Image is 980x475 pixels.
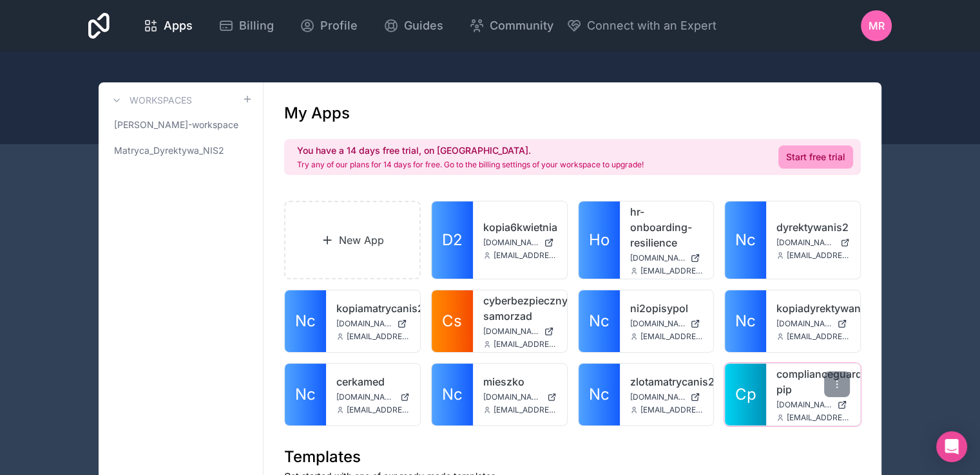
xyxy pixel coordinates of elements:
span: [DOMAIN_NAME] [630,253,686,263]
span: [DOMAIN_NAME] [483,392,542,402]
a: Ho [579,201,620,279]
a: Nc [725,201,766,279]
a: [DOMAIN_NAME] [336,319,410,329]
a: Nc [285,364,326,425]
a: [DOMAIN_NAME] [776,319,850,329]
a: kopia6kwietnia [483,219,557,235]
a: D2 [432,201,473,279]
span: Nc [442,384,463,405]
a: Matryca_Dyrektywa_NIS2 [109,139,253,162]
span: Profile [320,17,358,35]
div: Open Intercom Messenger [936,431,967,462]
p: Try any of our plans for 14 days for free. Go to the billing settings of your workspace to upgrade! [297,160,644,170]
span: [EMAIL_ADDRESS][DOMAIN_NAME] [787,250,850,261]
a: Guides [373,12,454,40]
span: MR [869,18,885,33]
a: cyberbezpieczny-samorzad [483,293,557,324]
span: [EMAIL_ADDRESS][DOMAIN_NAME] [347,405,410,415]
span: [DOMAIN_NAME] [336,319,392,329]
span: [DOMAIN_NAME] [336,392,395,402]
a: zlotamatrycanis2 [630,374,704,389]
button: Connect with an Expert [566,17,716,35]
a: cerkamed [336,374,410,389]
span: Nc [589,384,610,405]
a: kopiadyrektywanis2 [776,301,850,316]
h3: Workspaces [130,94,192,107]
span: [EMAIL_ADDRESS][DOMAIN_NAME] [640,266,704,276]
span: Cp [735,384,756,405]
span: [EMAIL_ADDRESS][DOMAIN_NAME] [494,405,557,415]
span: Billing [239,17,274,35]
span: [DOMAIN_NAME] [776,400,832,410]
a: Billing [208,12,284,40]
a: Community [459,12,564,40]
span: [PERSON_NAME]-workspace [114,118,238,131]
a: Workspaces [109,93,192,108]
span: [EMAIL_ADDRESS][DOMAIN_NAME] [494,250,557,261]
a: [DOMAIN_NAME] [483,326,557,337]
span: [EMAIL_ADDRESS][DOMAIN_NAME] [787,331,850,342]
a: Nc [432,364,473,425]
a: [DOMAIN_NAME] [776,237,850,248]
a: kopiamatrycanis2 [336,301,410,316]
span: D2 [442,230,463,250]
a: Cp [725,364,766,425]
a: [DOMAIN_NAME] [630,253,704,263]
a: complianceguard-pip [776,366,850,397]
a: Nc [725,290,766,352]
span: [DOMAIN_NAME] [483,326,539,337]
span: Cs [442,311,462,331]
a: Cs [432,290,473,352]
span: Nc [589,311,610,331]
span: [DOMAIN_NAME] [630,392,686,402]
a: Profile [289,12,368,40]
h1: Templates [284,447,861,467]
span: [EMAIL_ADDRESS][DOMAIN_NAME] [640,331,704,342]
span: [DOMAIN_NAME] [776,319,832,329]
a: [DOMAIN_NAME] [483,237,557,248]
span: Ho [589,230,610,250]
span: [EMAIL_ADDRESS][DOMAIN_NAME] [347,331,410,342]
span: Nc [735,230,756,250]
a: New App [284,201,421,279]
a: hr-onboarding-resilience [630,204,704,250]
a: dyrektywanis2 [776,219,850,235]
span: [DOMAIN_NAME] [776,237,835,248]
span: Nc [735,311,756,331]
a: mieszko [483,374,557,389]
span: [EMAIL_ADDRESS][DOMAIN_NAME] [494,339,557,349]
span: Nc [295,311,316,331]
h1: My Apps [284,103,350,124]
a: Apps [133,12,203,40]
a: [DOMAIN_NAME] [483,392,557,402]
span: [DOMAIN_NAME] [630,319,686,329]
span: Apps [164,17,193,35]
span: Connect with an Expert [587,17,716,35]
a: Nc [579,364,620,425]
a: [DOMAIN_NAME] [336,392,410,402]
span: Community [490,17,553,35]
span: [EMAIL_ADDRESS][DOMAIN_NAME] [787,413,850,423]
span: [DOMAIN_NAME] [483,237,539,248]
a: Start free trial [778,145,853,169]
a: [DOMAIN_NAME] [776,400,850,410]
span: [EMAIL_ADDRESS][DOMAIN_NAME] [640,405,704,415]
a: ni2opisypol [630,301,704,316]
a: [PERSON_NAME]-workspace [109,113,253,136]
a: Nc [285,290,326,352]
a: [DOMAIN_NAME] [630,319,704,329]
a: Nc [579,290,620,352]
h2: You have a 14 days free trial, on [GEOGRAPHIC_DATA]. [297,144,644,157]
span: Guides [404,17,443,35]
a: [DOMAIN_NAME] [630,392,704,402]
span: Nc [295,384,316,405]
span: Matryca_Dyrektywa_NIS2 [114,144,224,157]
